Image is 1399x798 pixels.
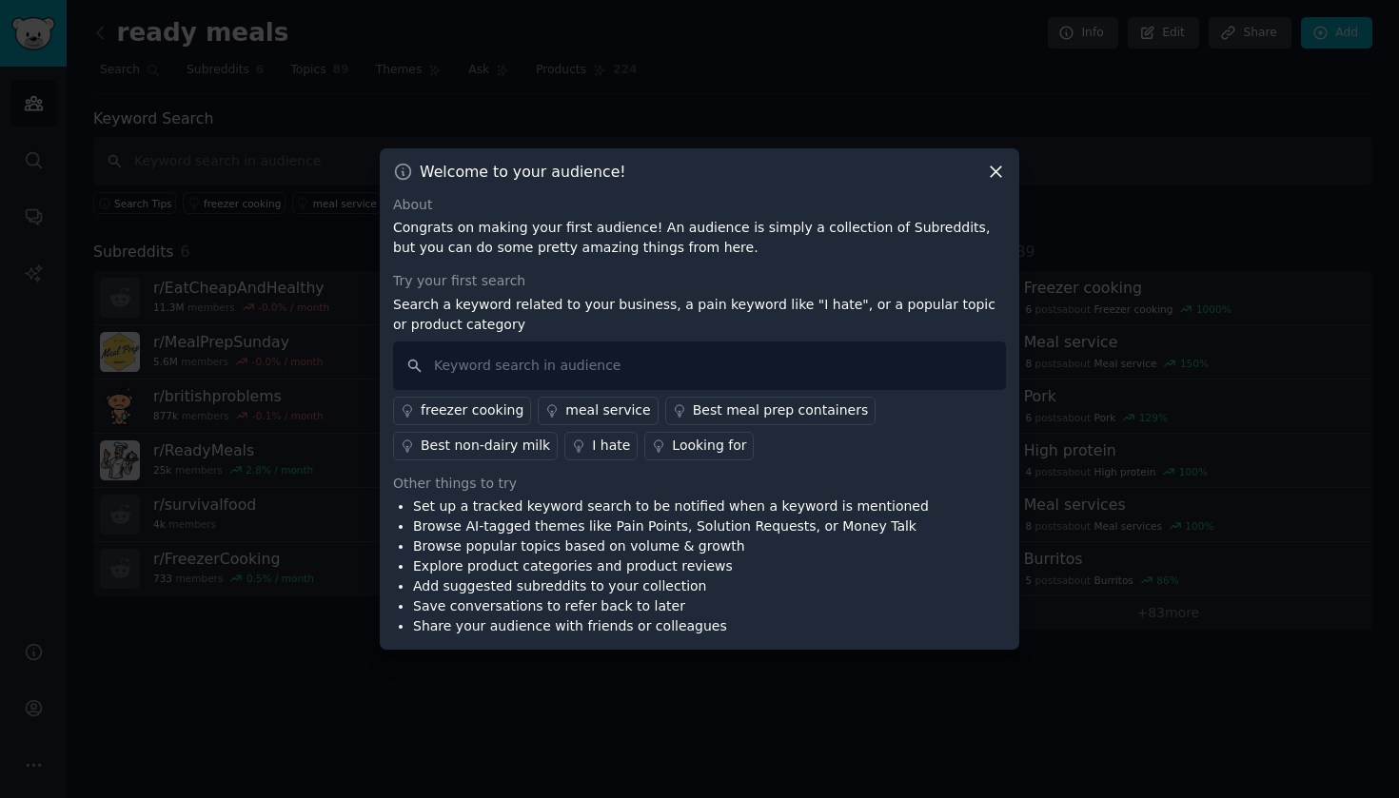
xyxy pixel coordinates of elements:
input: Keyword search in audience [393,341,1006,390]
li: Browse AI-tagged themes like Pain Points, Solution Requests, or Money Talk [413,516,929,536]
p: Search a keyword related to your business, a pain keyword like "I hate", or a popular topic or pr... [393,295,1006,335]
div: About [393,195,1006,215]
div: Best meal prep containers [693,400,869,420]
div: Try your first search [393,271,1006,291]
div: freezer cooking [421,400,523,420]
a: meal service [538,397,658,425]
p: Congrats on making your first audience! An audience is simply a collection of Subreddits, but you... [393,218,1006,258]
a: Looking for [644,432,754,460]
li: Add suggested subreddits to your collection [413,576,929,596]
li: Share your audience with friends or colleagues [413,616,929,636]
li: Explore product categories and product reviews [413,556,929,576]
li: Browse popular topics based on volume & growth [413,536,929,556]
div: Best non-dairy milk [421,436,550,456]
div: Looking for [672,436,746,456]
div: meal service [565,400,650,420]
a: freezer cooking [393,397,531,425]
li: Save conversations to refer back to later [413,596,929,616]
div: I hate [592,436,630,456]
li: Set up a tracked keyword search to be notified when a keyword is mentioned [413,496,929,516]
div: Other things to try [393,474,1006,494]
h3: Welcome to your audience! [420,162,626,182]
a: Best non-dairy milk [393,432,558,460]
a: I hate [564,432,638,460]
a: Best meal prep containers [665,397,877,425]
